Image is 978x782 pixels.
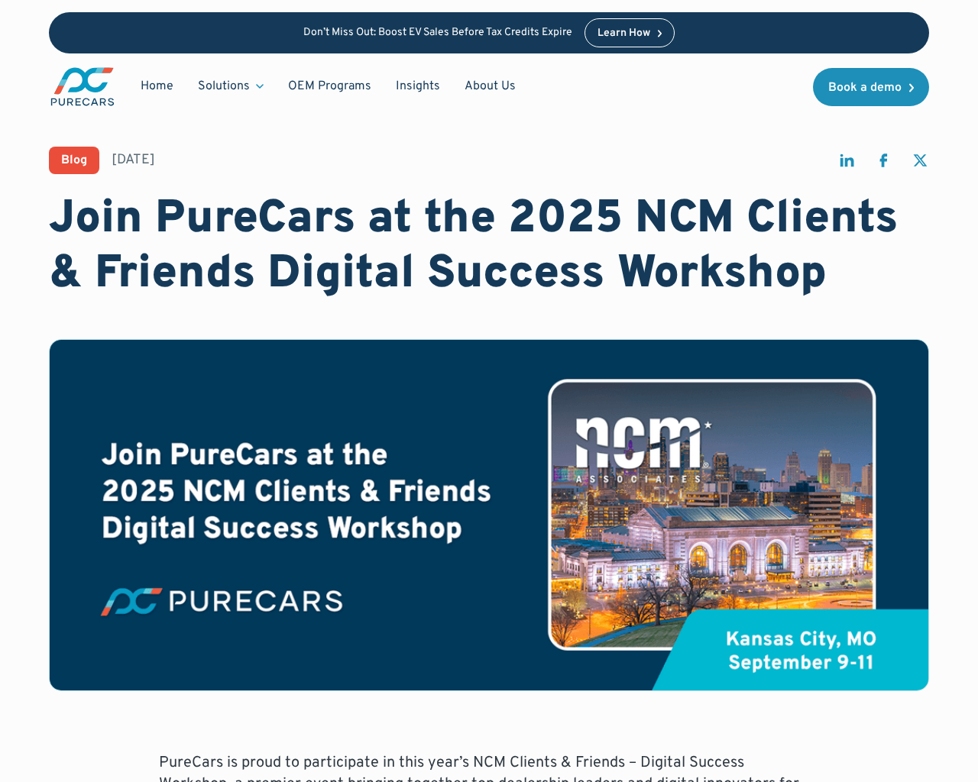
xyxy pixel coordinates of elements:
[49,192,929,302] h1: Join PureCars at the 2025 NCM Clients & Friends Digital Success Workshop
[186,72,276,101] div: Solutions
[813,68,929,106] a: Book a demo
[384,72,452,101] a: Insights
[452,72,528,101] a: About Us
[585,18,675,47] a: Learn How
[112,150,155,170] div: [DATE]
[837,151,856,176] a: share on linkedin
[874,151,892,176] a: share on facebook
[911,151,929,176] a: share on twitter
[61,154,87,166] div: Blog
[49,66,116,108] a: main
[276,72,384,101] a: OEM Programs
[303,27,572,40] p: Don’t Miss Out: Boost EV Sales Before Tax Credits Expire
[198,78,250,95] div: Solutions
[597,28,650,39] div: Learn How
[49,66,116,108] img: purecars logo
[128,72,186,101] a: Home
[828,82,902,94] div: Book a demo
